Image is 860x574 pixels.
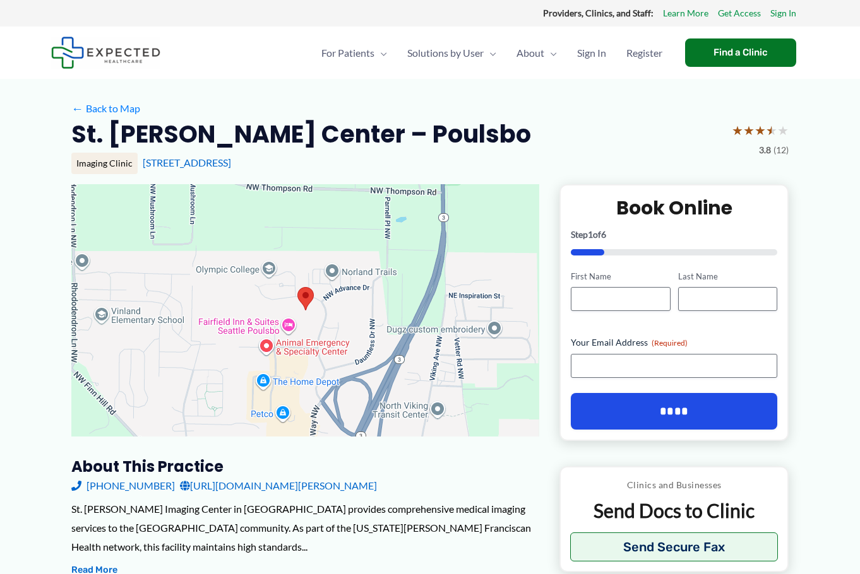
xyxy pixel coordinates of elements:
[71,153,138,174] div: Imaging Clinic
[143,156,231,168] a: [STREET_ADDRESS]
[71,119,531,149] h2: St. [PERSON_NAME] Center – Poulsbo
[773,142,789,158] span: (12)
[759,142,771,158] span: 3.8
[506,31,567,75] a: AboutMenu Toggle
[180,476,377,495] a: [URL][DOMAIN_NAME][PERSON_NAME]
[616,31,672,75] a: Register
[663,5,708,21] a: Learn More
[71,99,140,118] a: ←Back to Map
[71,500,539,556] div: St. [PERSON_NAME] Imaging Center in [GEOGRAPHIC_DATA] provides comprehensive medical imaging serv...
[588,229,593,240] span: 1
[718,5,761,21] a: Get Access
[71,457,539,476] h3: About this practice
[743,119,755,142] span: ★
[571,271,670,283] label: First Name
[626,31,662,75] span: Register
[571,336,777,349] label: Your Email Address
[732,119,743,142] span: ★
[374,31,387,75] span: Menu Toggle
[570,532,778,561] button: Send Secure Fax
[685,38,796,67] a: Find a Clinic
[544,31,557,75] span: Menu Toggle
[484,31,496,75] span: Menu Toggle
[601,229,606,240] span: 6
[567,31,616,75] a: Sign In
[570,498,778,523] p: Send Docs to Clinic
[71,102,83,114] span: ←
[766,119,777,142] span: ★
[571,196,777,220] h2: Book Online
[397,31,506,75] a: Solutions by UserMenu Toggle
[777,119,789,142] span: ★
[652,338,688,348] span: (Required)
[755,119,766,142] span: ★
[321,31,374,75] span: For Patients
[543,8,654,18] strong: Providers, Clinics, and Staff:
[51,37,160,69] img: Expected Healthcare Logo - side, dark font, small
[517,31,544,75] span: About
[678,271,777,283] label: Last Name
[770,5,796,21] a: Sign In
[571,230,777,239] p: Step of
[570,477,778,493] p: Clinics and Businesses
[407,31,484,75] span: Solutions by User
[311,31,397,75] a: For PatientsMenu Toggle
[311,31,672,75] nav: Primary Site Navigation
[71,476,175,495] a: [PHONE_NUMBER]
[577,31,606,75] span: Sign In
